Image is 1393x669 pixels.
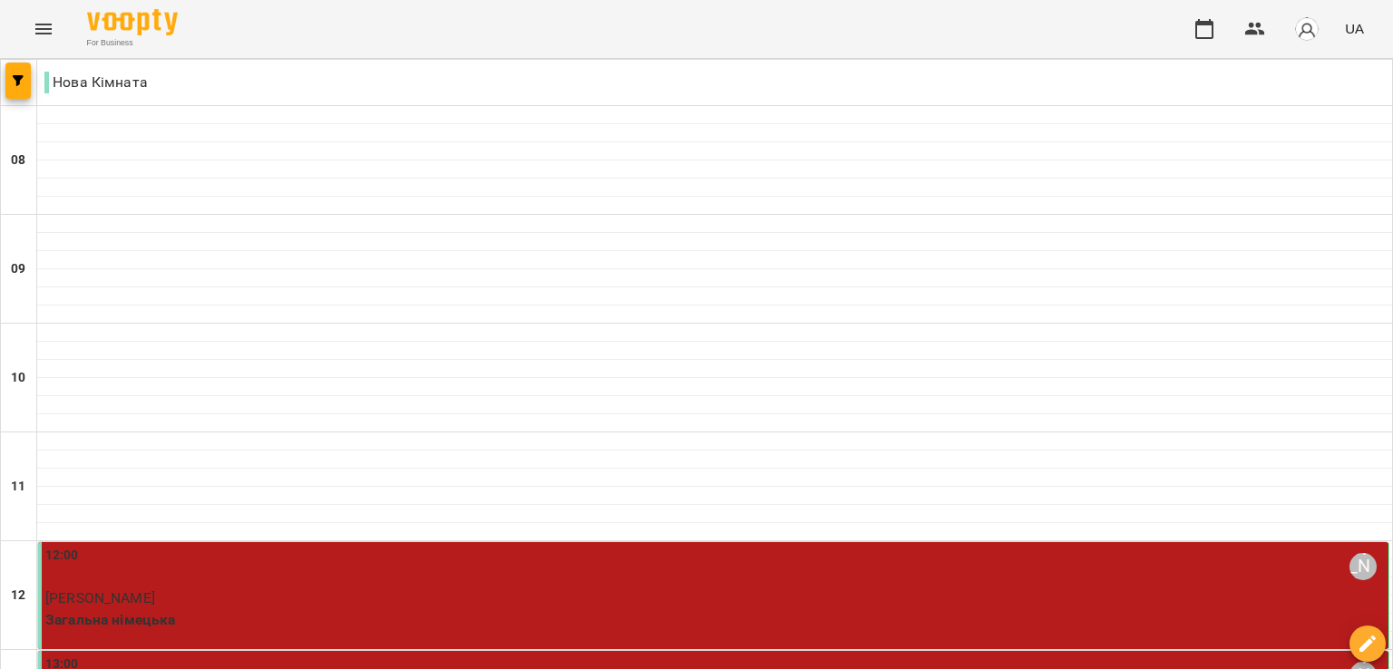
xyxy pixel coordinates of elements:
p: Нова Кімната [44,72,148,93]
h6: 11 [11,477,25,497]
h6: 08 [11,150,25,170]
span: For Business [87,37,178,49]
span: UA [1345,19,1364,38]
span: [PERSON_NAME] [45,589,155,606]
h6: 12 [11,586,25,606]
p: Загальна німецька [45,609,1384,631]
button: UA [1338,12,1371,45]
h6: 09 [11,259,25,279]
h6: 10 [11,368,25,388]
button: Menu [22,7,65,51]
img: avatar_s.png [1294,16,1320,42]
img: Voopty Logo [87,9,178,35]
div: Поліна Шевченко [1349,553,1377,580]
label: 12:00 [45,546,79,566]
